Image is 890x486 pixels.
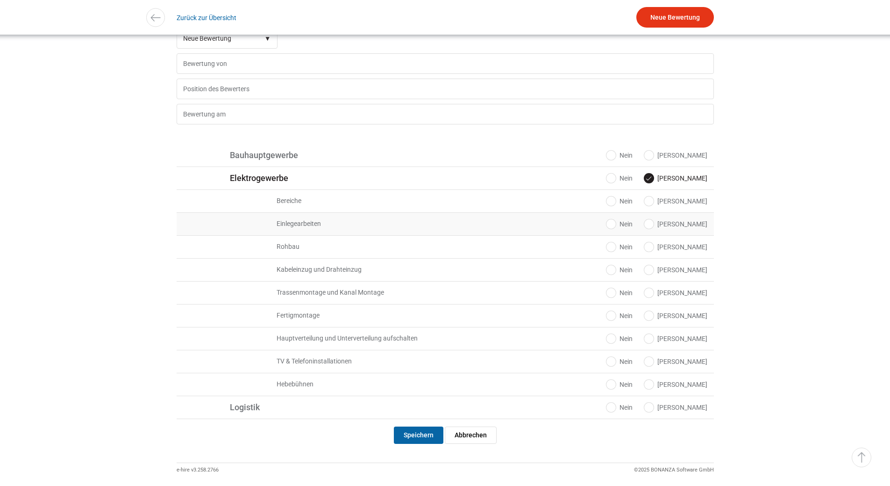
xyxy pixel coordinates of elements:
label: Nein [606,151,633,160]
img: icon-arrow-left.svg [149,11,162,24]
label: Nein [606,219,633,229]
label: [PERSON_NAME] [644,219,707,229]
input: Speichern [394,427,443,444]
input: Position des Bewerters [177,79,714,99]
label: [PERSON_NAME] [644,174,707,183]
span: TV & Telefoninstallationen [230,357,539,366]
label: Nein [606,242,633,252]
label: [PERSON_NAME] [644,242,707,252]
label: [PERSON_NAME] [644,151,707,160]
span: Hebebühnen [230,380,539,389]
label: [PERSON_NAME] [644,334,707,343]
a: Neue Bewertung [636,7,714,28]
input: Abbrechen [445,427,497,444]
input: Bewertung am [177,104,714,124]
label: Nein [606,380,633,389]
label: [PERSON_NAME] [644,265,707,275]
input: Bewertung von [177,53,714,74]
span: Trassenmontage und Kanal Montage [230,288,539,297]
label: Nein [606,311,633,320]
span: Elektrogewerbe [230,174,492,182]
label: [PERSON_NAME] [644,380,707,389]
div: e-hire v3.258.2766 [177,463,219,477]
span: Bereiche [230,196,539,205]
div: ©2025 BONANZA Software GmbH [634,463,714,477]
label: Nein [606,403,633,412]
span: Rohbau [230,242,539,251]
label: Nein [606,265,633,275]
a: ▵ Nach oben [852,448,871,467]
span: Logistik [230,403,492,412]
label: [PERSON_NAME] [644,311,707,320]
label: Nein [606,288,633,297]
label: Nein [606,174,633,183]
span: Hauptverteilung und Unterverteilung aufschalten [230,334,539,343]
label: Nein [606,196,633,206]
label: Nein [606,334,633,343]
span: Bauhauptgewerbe [230,151,492,160]
label: Nein [606,357,633,366]
span: Einlegearbeiten [230,219,539,228]
label: [PERSON_NAME] [644,196,707,206]
a: Zurück zur Übersicht [177,7,236,28]
span: Fertigmontage [230,311,539,320]
span: Kabeleinzug und Drahteinzug [230,265,539,274]
label: [PERSON_NAME] [644,288,707,297]
label: [PERSON_NAME] [644,357,707,366]
label: [PERSON_NAME] [644,403,707,412]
